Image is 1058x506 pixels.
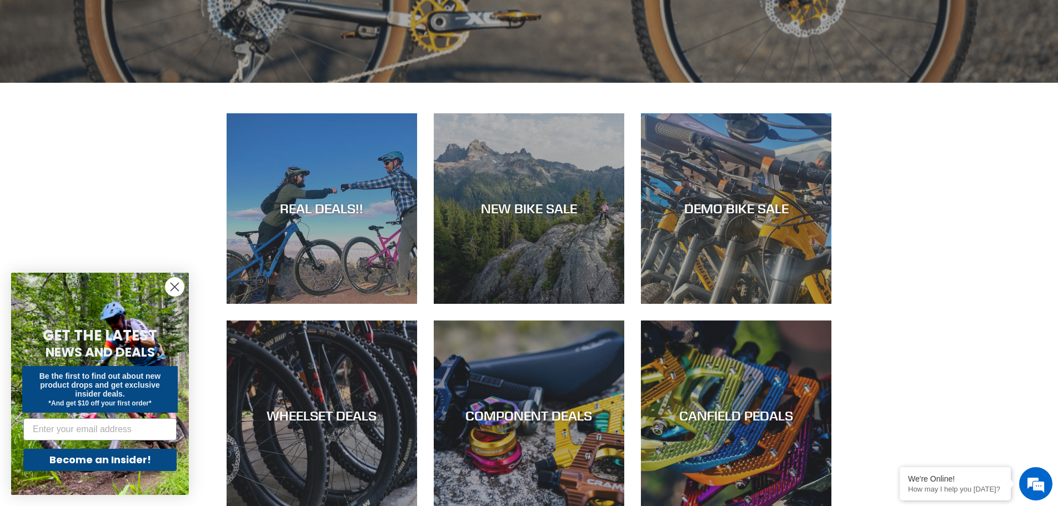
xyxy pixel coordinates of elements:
[227,201,417,217] div: REAL DEALS!!
[641,408,831,424] div: CANFIELD PEDALS
[23,418,177,440] input: Enter your email address
[39,372,161,398] span: Be the first to find out about new product drops and get exclusive insider deals.
[23,449,177,471] button: Become an Insider!
[46,343,155,361] span: NEWS AND DEALS
[434,201,624,217] div: NEW BIKE SALE
[227,113,417,304] a: REAL DEALS!!
[43,325,157,345] span: GET THE LATEST
[641,201,831,217] div: DEMO BIKE SALE
[434,408,624,424] div: COMPONENT DEALS
[434,113,624,304] a: NEW BIKE SALE
[641,113,831,304] a: DEMO BIKE SALE
[227,408,417,424] div: WHEELSET DEALS
[908,474,1002,483] div: We're Online!
[165,277,184,297] button: Close dialog
[908,485,1002,493] p: How may I help you today?
[48,399,151,407] span: *And get $10 off your first order*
